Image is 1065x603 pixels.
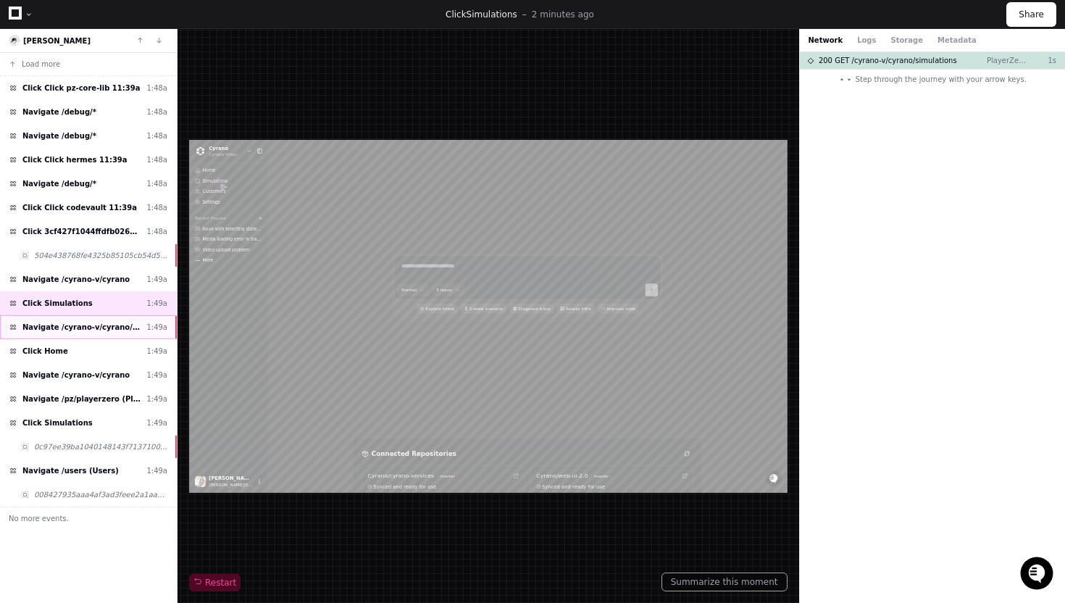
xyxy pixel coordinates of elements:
[146,370,167,380] div: 1:49a
[146,394,167,404] div: 1:49a
[23,37,91,45] a: [PERSON_NAME]
[146,130,167,141] div: 1:48a
[1027,55,1056,66] p: 1s
[661,338,751,358] button: Diagnose trace
[102,151,175,163] a: Powered byPylon
[6,195,156,215] a: Media loading error in trace b8a84bab04c04736
[144,152,175,163] span: Pylon
[2,2,35,35] button: Open customer support
[146,417,167,428] div: 1:49a
[49,108,238,122] div: Start new chat
[843,338,926,358] button: Improve code
[6,6,135,41] button: CyranoCyrano Video
[819,55,957,66] span: 200 GET /cyrano-v/cyrano/simulations
[561,338,653,358] button: Create scenario
[28,59,54,68] span: Home
[22,346,68,357] span: Click Home
[1019,555,1058,594] iframe: Open customer support
[22,370,130,380] span: Navigate /cyrano-v/cyrano
[14,108,41,134] img: 1736555170064-99ba0984-63c1-480f-8ee9-699278ef63ed
[6,118,156,138] a: Settings
[246,112,264,130] button: Start new chat
[509,304,542,315] span: 5 repos
[28,179,150,188] span: Issue with selecting states in Add Footage filter
[438,304,469,315] span: Normal
[22,322,141,333] span: Navigate /cyrano-v/cyrano/simulations
[14,58,264,81] div: Welcome
[809,35,843,46] button: Network
[446,9,467,20] span: Click
[22,465,119,476] span: Navigate /users (Users)
[28,80,79,90] span: Simulations
[28,223,125,232] span: Video upload problem
[146,274,167,285] div: 1:49a
[987,55,1027,66] p: PlayerZero UI
[759,338,835,358] button: Assess infra
[22,59,60,70] span: Load more
[146,178,167,189] div: 1:48a
[6,217,156,237] a: Video upload problem
[22,154,128,165] span: Click Click hermes 11:39a
[14,14,43,43] img: PlayerZero
[429,296,495,323] button: Normal
[34,441,167,452] span: 0c97ee39ba1040148143f7137100ac18
[22,298,93,309] span: Click Simulations
[34,250,167,261] span: 504e438768fe4325b85105cb54d52e1a
[22,394,141,404] span: Navigate /pz/playerzero (PlayerZero)
[28,102,75,112] span: Customers
[146,298,167,309] div: 1:49a
[6,53,156,73] a: Home
[146,226,167,237] div: 1:48a
[146,154,167,165] div: 1:48a
[22,417,93,428] span: Click Simulations
[28,244,49,254] span: More
[41,24,99,36] span: Cyrano Video
[856,74,1027,85] span: Step through the journey with your arrow keys.
[6,75,156,95] a: Simulations
[28,201,150,210] span: Media loading error in trace b8a84bab04c04736
[890,35,922,46] button: Storage
[34,489,167,500] span: 008427935aaa4af3ad3feee2a1aa6a8d
[41,11,99,24] span: Cyrano
[6,238,156,259] button: More
[146,346,167,357] div: 1:49a
[469,338,552,358] button: Explore ticket
[138,153,156,170] a: New Player
[28,124,64,133] span: Settings
[146,107,167,117] div: 1:48a
[857,35,876,46] button: Logs
[9,513,69,524] span: No more events.
[22,107,96,117] span: Navigate /debug/*
[146,202,167,213] div: 1:48a
[49,122,183,134] div: We're available if you need us!
[532,9,594,20] p: 2 minutes ago
[193,577,236,589] span: Restart
[22,178,96,189] span: Navigate /debug/*
[661,573,788,591] button: Summarize this moment
[1006,2,1056,27] button: Share
[22,83,140,93] span: Click Click pz-core-lib 11:39a
[146,83,167,93] div: 1:48a
[10,36,20,46] img: 14.svg
[22,226,141,237] span: Click 3cf427f1044ffdfb026b865c0925a0e5
[937,35,977,46] button: Metadata
[22,274,130,285] span: Navigate /cyrano-v/cyrano
[22,202,137,213] span: Click Click codevault 11:39a
[146,322,167,333] div: 1:49a
[146,465,167,476] div: 1:49a
[6,96,156,117] a: Customers
[22,130,96,141] span: Navigate /debug/*
[189,574,241,591] button: Restart
[467,9,517,20] span: Simulations
[12,156,76,167] span: Recent Players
